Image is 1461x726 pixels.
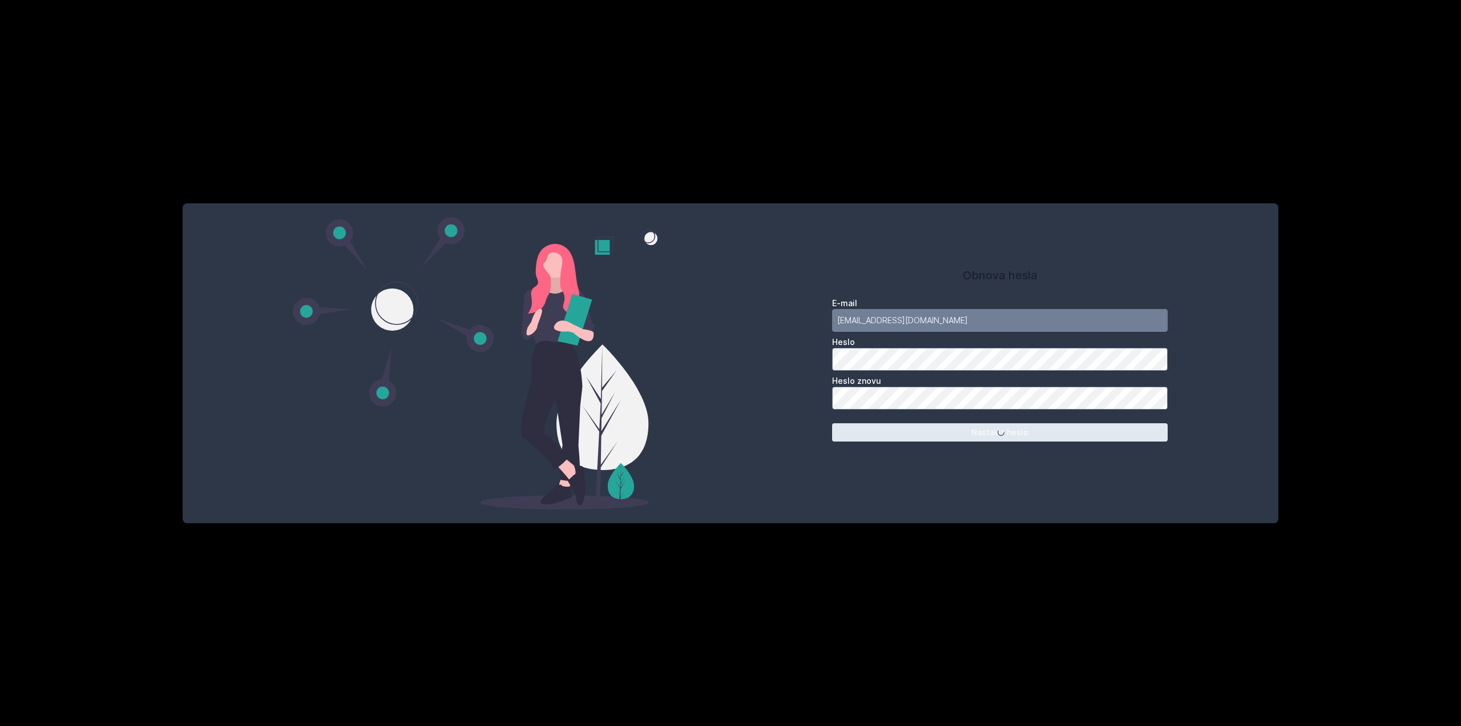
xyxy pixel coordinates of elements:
label: E-mail [832,298,1168,309]
label: Heslo znovu [832,375,1168,387]
h1: Obnova hesla [776,267,1224,284]
button: Nastavit heslo [832,423,1168,442]
label: Heslo [832,336,1168,348]
input: Tvoje e-mailová adresa [832,309,1168,332]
